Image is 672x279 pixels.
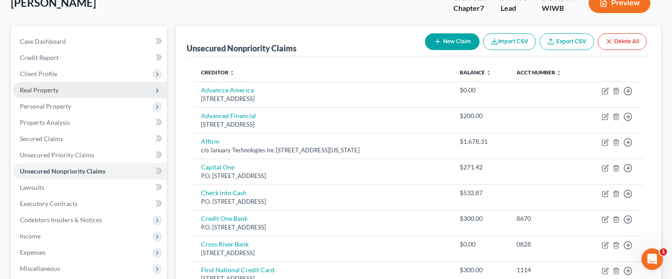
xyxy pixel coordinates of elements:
div: 8670 [517,214,576,223]
span: Unsecured Priority Claims [20,151,94,159]
div: Lead [501,3,527,14]
span: Credit Report [20,54,59,61]
span: Case Dashboard [20,37,66,45]
a: First National Credit Card [201,266,274,274]
iframe: Intercom live chat [641,248,663,270]
div: $0.00 [460,86,502,95]
button: New Claim [425,33,480,50]
a: Secured Claims [13,131,167,147]
span: Property Analysis [20,119,70,126]
a: Cross River Bank [201,240,249,248]
a: Acct Number unfold_more [517,69,562,76]
span: Real Property [20,86,59,94]
a: Executory Contracts [13,196,167,212]
div: 0828 [517,240,576,249]
span: Personal Property [20,102,71,110]
span: Expenses [20,248,46,256]
div: WIWB [542,3,574,14]
a: Property Analysis [13,114,167,131]
span: Miscellaneous [20,265,60,272]
div: $300.00 [460,265,502,274]
div: $200.00 [460,111,502,120]
a: Unsecured Priority Claims [13,147,167,163]
div: 1114 [517,265,576,274]
div: P.O. [STREET_ADDRESS] [201,172,446,180]
button: Import CSV [483,33,536,50]
a: Balance unfold_more [460,69,491,76]
span: Income [20,232,41,240]
div: [STREET_ADDRESS] [201,95,446,103]
div: P.O. [STREET_ADDRESS] [201,223,446,232]
a: Credit One Bank [201,215,247,222]
div: $1,678.31 [460,137,502,146]
a: Check into Cash [201,189,247,197]
span: Codebtors Insiders & Notices [20,216,102,224]
div: [STREET_ADDRESS] [201,249,446,257]
span: Unsecured Nonpriority Claims [20,167,105,175]
a: Advanced Financial [201,112,256,119]
div: $300.00 [460,214,502,223]
span: 7 [480,4,484,12]
div: [STREET_ADDRESS] [201,120,446,129]
span: 1 [660,248,667,256]
div: $271.42 [460,163,502,172]
a: Credit Report [13,50,167,66]
i: unfold_more [229,70,235,76]
div: Chapter [453,3,486,14]
a: Export CSV [539,33,594,50]
a: Unsecured Nonpriority Claims [13,163,167,179]
div: c/o January Technologies Inc [STREET_ADDRESS][US_STATE] [201,146,446,155]
a: Capital One [201,163,234,171]
span: Lawsuits [20,183,44,191]
a: Case Dashboard [13,33,167,50]
span: Secured Claims [20,135,63,142]
div: Unsecured Nonpriority Claims [187,43,297,54]
a: Lawsuits [13,179,167,196]
span: Client Profile [20,70,57,78]
button: Delete All [598,33,647,50]
a: Advancce America [201,86,254,94]
a: Affirm [201,137,219,145]
div: $0.00 [460,240,502,249]
span: Executory Contracts [20,200,78,207]
i: unfold_more [486,70,491,76]
div: $532.87 [460,188,502,197]
a: Creditor unfold_more [201,69,235,76]
i: unfold_more [556,70,562,76]
div: P.O. [STREET_ADDRESS] [201,197,446,206]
